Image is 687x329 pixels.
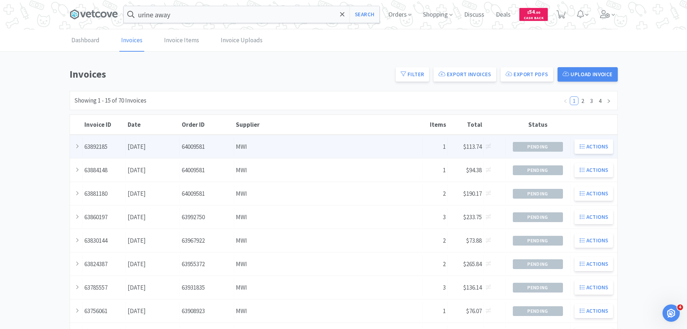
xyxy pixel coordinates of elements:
[423,185,448,203] div: 2
[180,185,234,203] div: 64009581
[570,97,578,105] a: 1
[513,236,563,245] span: Pending
[126,255,180,273] div: [DATE]
[463,260,482,268] span: $265.84
[126,208,180,226] div: [DATE]
[574,163,613,177] button: Actions
[587,96,596,105] li: 3
[524,16,543,21] span: Cash Back
[561,96,570,105] li: Previous Page
[126,161,180,179] div: [DATE]
[162,30,201,52] a: Invoice Items
[535,10,540,15] span: . 00
[126,231,180,250] div: [DATE]
[574,280,613,295] button: Actions
[596,96,604,105] li: 4
[83,185,126,203] div: 63881180
[574,304,613,318] button: Actions
[493,12,514,18] a: Deals
[574,139,613,154] button: Actions
[423,278,448,297] div: 3
[83,208,126,226] div: 63860197
[579,97,587,105] a: 2
[423,138,448,156] div: 1
[83,278,126,297] div: 63785557
[219,30,264,52] a: Invoice Uploads
[578,96,587,105] li: 2
[180,161,234,179] div: 64009581
[126,138,180,156] div: [DATE]
[563,99,568,103] i: icon: left
[180,138,234,156] div: 64009581
[463,190,482,198] span: $190.17
[234,278,423,297] div: MWI
[84,121,124,129] div: Invoice ID
[234,255,423,273] div: MWI
[234,231,423,250] div: MWI
[83,302,126,320] div: 63756061
[126,302,180,320] div: [DATE]
[124,6,379,23] input: Search by item, sku, manufacturer, ingredient, size...
[182,121,232,129] div: Order ID
[128,121,178,129] div: Date
[83,255,126,273] div: 63824387
[513,260,563,269] span: Pending
[396,67,429,82] button: Filter
[570,96,578,105] li: 1
[558,67,618,82] button: Upload Invoice
[513,142,563,151] span: Pending
[423,255,448,273] div: 2
[180,278,234,297] div: 63931835
[236,121,421,129] div: Supplier
[466,237,482,244] span: $73.88
[234,161,423,179] div: MWI
[574,257,613,271] button: Actions
[513,166,563,175] span: Pending
[607,99,611,103] i: icon: right
[180,208,234,226] div: 63992750
[463,143,482,151] span: $113.74
[501,67,553,82] button: Export PDFs
[83,138,126,156] div: 63892185
[574,186,613,201] button: Actions
[513,213,563,222] span: Pending
[507,121,569,129] div: Status
[234,302,423,320] div: MWI
[180,255,234,273] div: 63955372
[461,12,487,18] a: Discuss
[126,185,180,203] div: [DATE]
[463,213,482,221] span: $233.75
[574,210,613,224] button: Actions
[662,304,680,322] iframe: Intercom live chat
[450,121,482,129] div: Total
[513,189,563,198] span: Pending
[70,66,392,82] h1: Invoices
[574,233,613,248] button: Actions
[466,307,482,315] span: $76.07
[180,231,234,250] div: 63967922
[180,302,234,320] div: 63908923
[677,304,683,310] span: 4
[83,161,126,179] div: 63884148
[527,10,529,15] span: $
[513,283,563,292] span: Pending
[596,97,604,105] a: 4
[126,278,180,297] div: [DATE]
[234,138,423,156] div: MWI
[119,30,144,52] a: Invoices
[519,5,548,24] a: $54.00Cash Back
[466,166,482,174] span: $94.38
[423,208,448,226] div: 3
[234,208,423,226] div: MWI
[587,97,595,105] a: 3
[83,231,126,250] div: 63830144
[433,67,496,82] button: Export Invoices
[234,185,423,203] div: MWI
[513,307,563,316] span: Pending
[463,283,482,291] span: $136.14
[349,6,379,23] button: Search
[527,8,540,15] span: 54
[423,161,448,179] div: 1
[74,96,146,105] div: Showing 1 - 15 of 70 Invoices
[423,302,448,320] div: 1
